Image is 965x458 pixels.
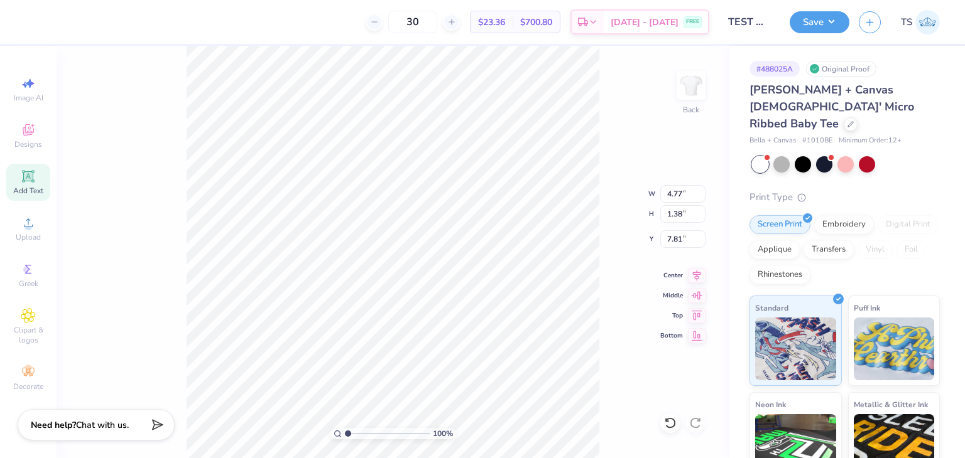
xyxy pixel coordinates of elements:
div: Rhinestones [750,265,810,284]
span: Metallic & Glitter Ink [854,398,928,411]
span: Puff Ink [854,301,880,314]
div: Embroidery [814,215,874,234]
span: # 1010BE [802,136,832,146]
span: Minimum Order: 12 + [839,136,902,146]
span: Center [660,271,683,280]
img: Test Stage Admin Two [915,10,940,35]
strong: Need help? [31,419,76,431]
span: Neon Ink [755,398,786,411]
div: Back [683,104,699,115]
div: Print Type [750,190,940,205]
span: 100 % [433,428,453,439]
span: [PERSON_NAME] + Canvas [DEMOGRAPHIC_DATA]' Micro Ribbed Baby Tee [750,82,914,131]
span: $23.36 [478,16,505,29]
span: TS [901,15,912,29]
input: – – [388,11,437,33]
span: Clipart & logos [6,325,50,345]
input: Untitled Design [719,9,780,35]
span: $700.80 [520,16,552,29]
span: Decorate [13,381,43,391]
div: Original Proof [806,61,876,77]
div: Foil [897,240,926,259]
div: # 488025A [750,61,800,77]
span: Standard [755,301,788,314]
span: Image AI [14,93,43,103]
span: Top [660,311,683,320]
div: Vinyl [858,240,893,259]
img: Standard [755,317,836,380]
span: Greek [19,279,38,289]
button: Save [790,11,849,33]
span: Bella + Canvas [750,136,796,146]
div: Transfers [804,240,854,259]
span: [DATE] - [DATE] [611,16,679,29]
img: Back [679,73,704,98]
img: Puff Ink [854,317,935,380]
span: FREE [686,18,699,26]
span: Add Text [13,186,43,196]
a: TS [901,10,940,35]
span: Chat with us. [76,419,129,431]
span: Designs [14,139,42,149]
div: Screen Print [750,215,810,234]
span: Upload [16,232,41,242]
div: Digital Print [878,215,939,234]
span: Middle [660,291,683,300]
span: Bottom [660,331,683,340]
div: Applique [750,240,800,259]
